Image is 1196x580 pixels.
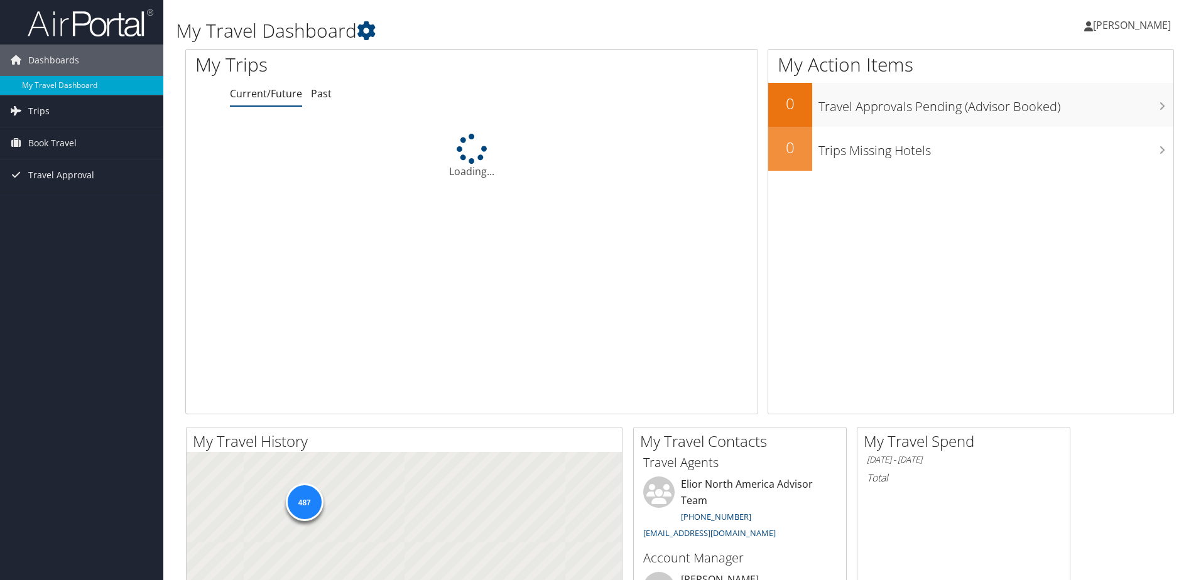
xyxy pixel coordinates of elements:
span: [PERSON_NAME] [1093,18,1171,32]
a: 0Travel Approvals Pending (Advisor Booked) [768,83,1173,127]
h3: Trips Missing Hotels [818,136,1173,159]
a: 0Trips Missing Hotels [768,127,1173,171]
h2: 0 [768,137,812,158]
h3: Travel Agents [643,454,837,471]
span: Dashboards [28,45,79,76]
span: Book Travel [28,127,77,159]
h1: My Trips [195,51,510,78]
a: [PERSON_NAME] [1084,6,1183,44]
h3: Account Manager [643,549,837,567]
div: Loading... [186,134,758,179]
li: Elior North America Advisor Team [637,476,843,544]
a: [PHONE_NUMBER] [681,511,751,522]
a: Current/Future [230,87,302,100]
img: airportal-logo.png [28,8,153,38]
h3: Travel Approvals Pending (Advisor Booked) [818,92,1173,115]
a: Past [311,87,332,100]
h1: My Action Items [768,51,1173,78]
h2: My Travel Spend [864,431,1070,452]
h6: Total [867,471,1060,485]
span: Trips [28,95,50,127]
a: [EMAIL_ADDRESS][DOMAIN_NAME] [643,527,776,539]
h1: My Travel Dashboard [176,18,847,44]
h6: [DATE] - [DATE] [867,454,1060,466]
h2: My Travel Contacts [640,431,846,452]
h2: 0 [768,93,812,114]
div: 487 [285,483,323,521]
h2: My Travel History [193,431,622,452]
span: Travel Approval [28,159,94,191]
